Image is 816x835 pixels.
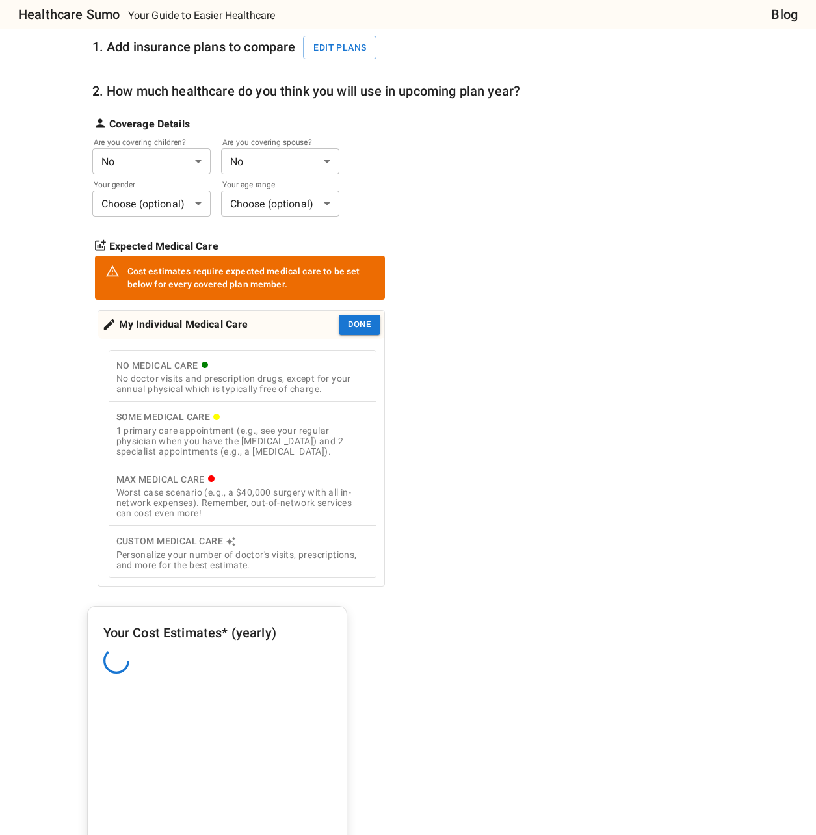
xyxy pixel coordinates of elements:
[303,36,376,60] button: Edit plans
[109,525,376,578] button: Custom Medical CarePersonalize your number of doctor's visits, prescriptions, and more for the be...
[222,179,321,190] label: Your age range
[116,425,369,457] div: 1 primary care appointment (e.g., see your regular physician when you have the [MEDICAL_DATA]) an...
[102,315,248,335] div: My Individual Medical Care
[116,550,369,570] div: Personalize your number of doctor's visits, prescriptions, and more for the best estimate.
[116,373,369,394] div: No doctor visits and prescription drugs, except for your annual physical which is typically free ...
[92,148,211,174] div: No
[127,259,375,296] div: Cost estimates require expected medical care to be set below for every covered plan member.
[109,401,376,464] button: Some Medical Care1 primary care appointment (e.g., see your regular physician when you have the [...
[109,464,376,527] button: Max Medical CareWorst case scenario (e.g., a $40,000 surgery with all in-network expenses). Remem...
[116,487,369,518] div: Worst case scenario (e.g., a $40,000 surgery with all in-network expenses). Remember, out-of-netw...
[92,36,385,60] h6: 1. Add insurance plans to compare
[92,191,211,217] div: Choose (optional)
[18,4,120,25] h6: Healthcare Sumo
[116,533,369,550] div: Custom Medical Care
[109,350,376,403] button: No Medical CareNo doctor visits and prescription drugs, except for your annual physical which is ...
[339,315,380,335] button: Done
[771,4,798,25] a: Blog
[109,116,190,132] strong: Coverage Details
[128,8,276,23] p: Your Guide to Easier Healthcare
[103,622,331,643] h6: Your Cost Estimates* (yearly)
[109,239,218,254] strong: Expected Medical Care
[116,471,369,488] div: Max Medical Care
[222,137,321,148] label: Are you covering spouse?
[116,409,369,425] div: Some Medical Care
[92,81,521,101] h6: 2. How much healthcare do you think you will use in upcoming plan year?
[109,350,376,578] div: cost type
[116,358,369,374] div: No Medical Care
[221,191,339,217] div: Choose (optional)
[8,4,120,25] a: Healthcare Sumo
[94,179,192,190] label: Your gender
[221,148,339,174] div: No
[94,137,192,148] label: Are you covering children?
